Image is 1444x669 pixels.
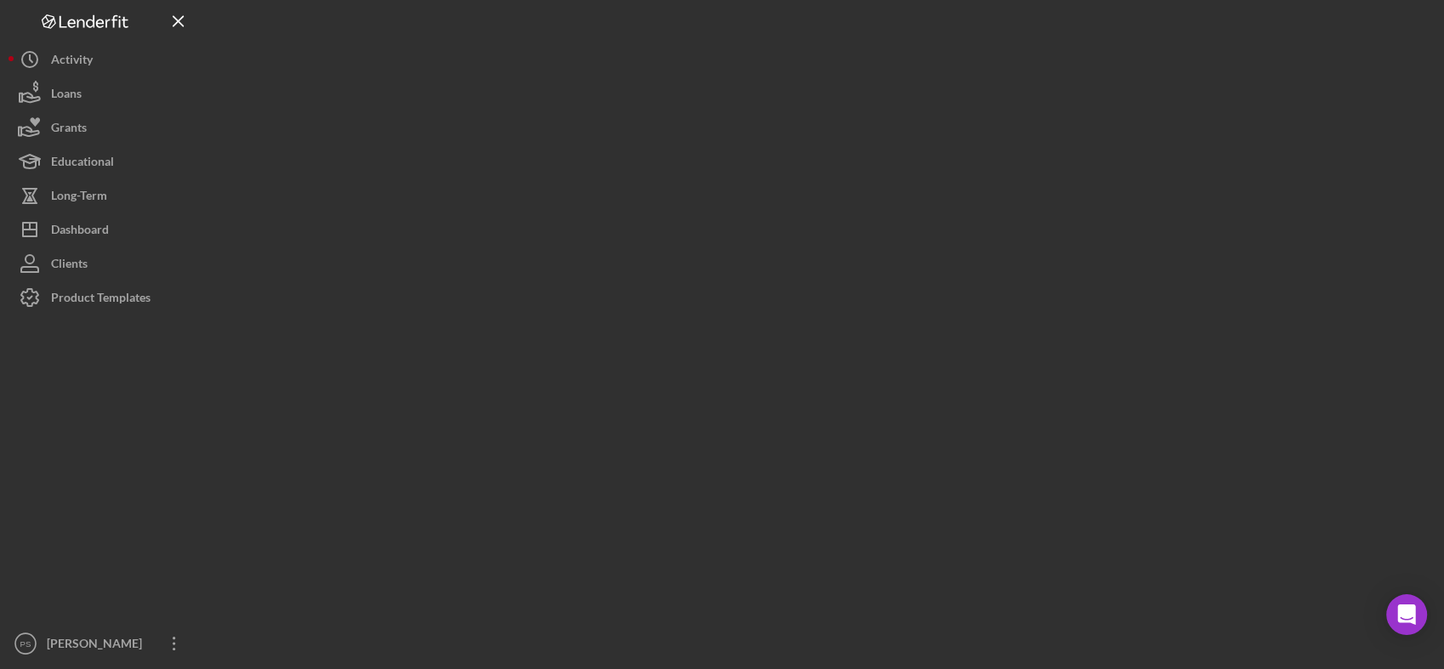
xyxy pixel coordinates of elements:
[9,626,196,660] button: PS[PERSON_NAME]
[51,213,109,251] div: Dashboard
[51,77,82,115] div: Loans
[9,281,196,315] button: Product Templates
[20,639,31,649] text: PS
[51,281,151,319] div: Product Templates
[51,145,114,183] div: Educational
[51,111,87,149] div: Grants
[51,247,88,285] div: Clients
[9,111,196,145] button: Grants
[9,77,196,111] button: Loans
[9,179,196,213] button: Long-Term
[9,247,196,281] button: Clients
[43,626,153,665] div: [PERSON_NAME]
[51,179,107,217] div: Long-Term
[9,43,196,77] button: Activity
[51,43,93,81] div: Activity
[1386,594,1427,635] div: Open Intercom Messenger
[9,213,196,247] button: Dashboard
[9,145,196,179] button: Educational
